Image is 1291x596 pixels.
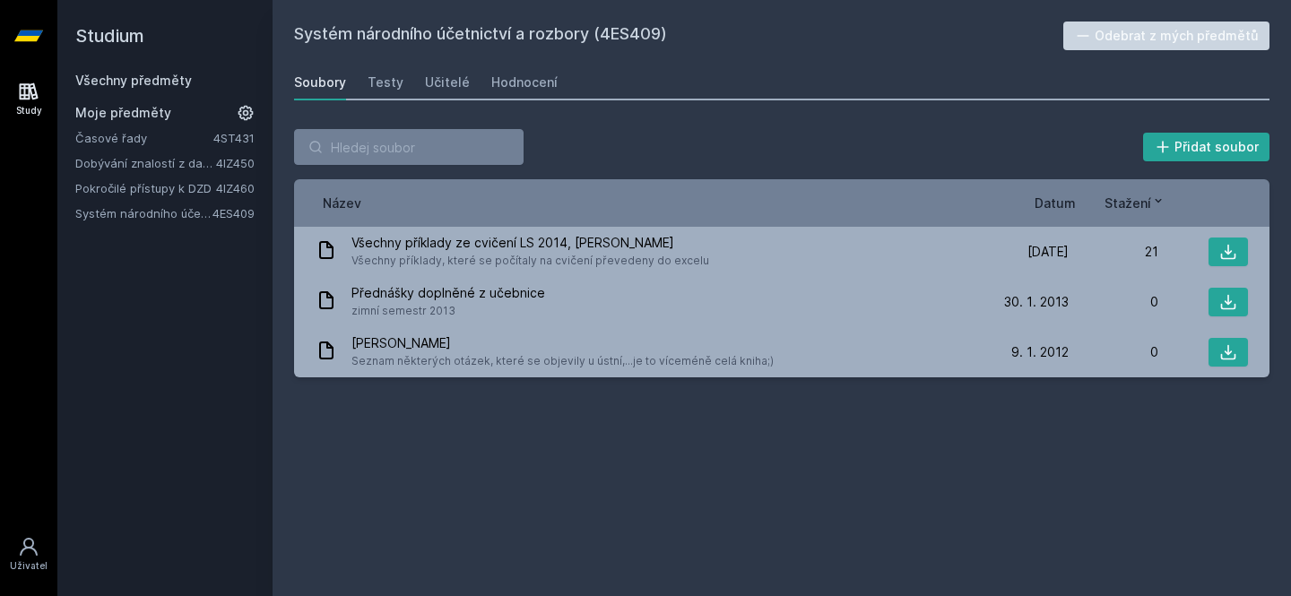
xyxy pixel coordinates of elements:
a: Všechny předměty [75,73,192,88]
a: Pokročilé přístupy k DZD [75,179,216,197]
div: Testy [368,73,403,91]
span: 30. 1. 2013 [1004,293,1069,311]
div: Study [16,104,42,117]
a: 4ES409 [212,206,255,220]
div: 0 [1069,343,1158,361]
a: 4IZ450 [216,156,255,170]
a: Systém národního účetnictví a rozbory [75,204,212,222]
h2: Systém národního účetnictví a rozbory (4ES409) [294,22,1063,50]
span: 9. 1. 2012 [1011,343,1069,361]
span: Seznam některých otázek, které se objevily u ústní,...je to víceméně celá kniha;) [351,352,774,370]
a: Časové řady [75,129,213,147]
a: Testy [368,65,403,100]
button: Odebrat z mých předmětů [1063,22,1270,50]
div: Uživatel [10,559,48,573]
button: Přidat soubor [1143,133,1270,161]
a: Hodnocení [491,65,558,100]
a: Soubory [294,65,346,100]
button: Datum [1035,194,1076,212]
div: Hodnocení [491,73,558,91]
span: Všechny příklady ze cvičení LS 2014, [PERSON_NAME] [351,234,709,252]
div: Soubory [294,73,346,91]
span: Moje předměty [75,104,171,122]
a: 4IZ460 [216,181,255,195]
span: [DATE] [1027,243,1069,261]
span: Přednášky doplněné z učebnice [351,284,545,302]
button: Stažení [1105,194,1165,212]
div: Učitelé [425,73,470,91]
div: 21 [1069,243,1158,261]
span: [PERSON_NAME] [351,334,774,352]
input: Hledej soubor [294,129,524,165]
span: Všechny příklady, které se počítaly na cvičení převedeny do excelu [351,252,709,270]
a: Study [4,72,54,126]
button: Název [323,194,361,212]
a: Dobývání znalostí z databází [75,154,216,172]
a: 4ST431 [213,131,255,145]
span: Stažení [1105,194,1151,212]
div: 0 [1069,293,1158,311]
span: zimní semestr 2013 [351,302,545,320]
a: Učitelé [425,65,470,100]
a: Uživatel [4,527,54,582]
